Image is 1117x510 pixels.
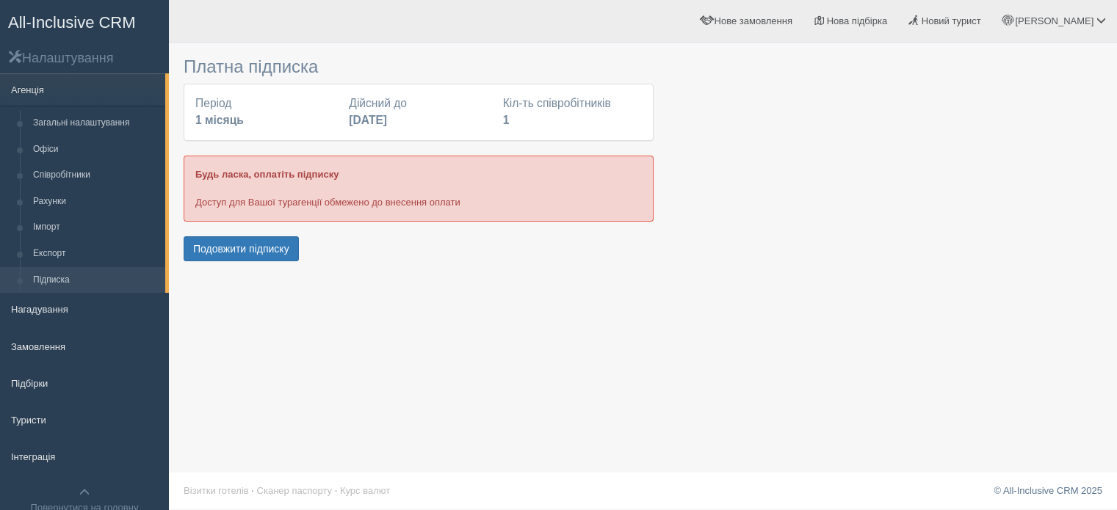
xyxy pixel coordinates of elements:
[1,1,168,41] a: All-Inclusive CRM
[26,214,165,241] a: Імпорт
[26,241,165,267] a: Експорт
[496,95,649,129] div: Кіл-ть співробітників
[26,110,165,136] a: Загальні налаштування
[184,236,299,261] button: Подовжити підписку
[188,95,341,129] div: Період
[994,485,1102,496] a: © All-Inclusive CRM 2025
[1015,15,1093,26] span: [PERSON_NAME]
[184,485,249,496] a: Візитки готелів
[26,267,165,294] a: Підписка
[195,114,244,126] b: 1 місяць
[341,95,495,129] div: Дійсний до
[184,156,654,221] div: Доступ для Вашої турагенції обмежено до внесення оплати
[335,485,338,496] span: ·
[26,189,165,215] a: Рахунки
[503,114,510,126] b: 1
[827,15,888,26] span: Нова підбірка
[715,15,792,26] span: Нове замовлення
[340,485,390,496] a: Курс валют
[922,15,981,26] span: Новий турист
[257,485,332,496] a: Сканер паспорту
[8,13,136,32] span: All-Inclusive CRM
[184,57,654,76] h3: Платна підписка
[195,169,339,180] b: Будь ласка, оплатіть підписку
[251,485,254,496] span: ·
[26,136,165,163] a: Офіси
[26,162,165,189] a: Співробітники
[349,114,387,126] b: [DATE]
